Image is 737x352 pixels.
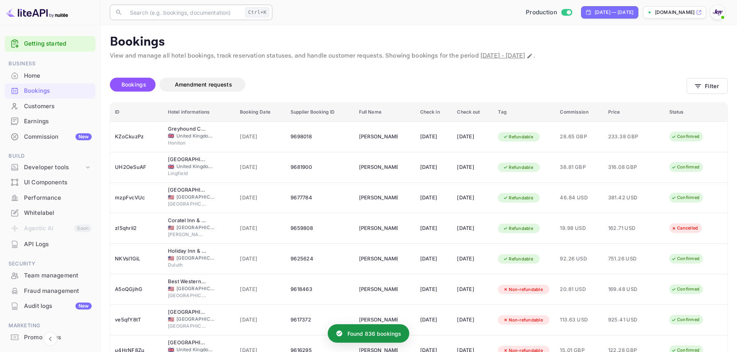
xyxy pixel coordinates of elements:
[595,9,633,16] div: [DATE] — [DATE]
[359,314,398,326] div: James Parker
[24,133,92,141] div: Commission
[291,283,350,296] div: 9618463
[526,8,557,17] span: Production
[5,284,96,299] div: Fraud management
[526,52,534,60] button: Change date range
[24,302,92,311] div: Audit logs
[43,332,57,346] button: Collapse navigation
[24,178,92,187] div: UI Components
[175,81,232,88] span: Amendment requests
[457,131,489,143] div: [DATE]
[5,284,96,298] a: Fraud management
[354,103,416,122] th: Full Name
[498,193,538,203] div: Refundable
[5,36,96,52] div: Getting started
[5,161,96,174] div: Developer tools
[5,299,96,314] div: Audit logsNew
[110,51,728,61] p: View and manage all hotel bookings, track reservation statuses, and handle customer requests. Sho...
[420,283,448,296] div: [DATE]
[5,114,96,128] a: Earnings
[560,133,598,141] span: 28.65 GBP
[115,253,159,265] div: NKVsI1GiL
[176,194,215,201] span: [GEOGRAPHIC_DATA]
[666,284,705,294] div: Confirmed
[168,139,207,146] span: Honiton
[420,314,448,326] div: [DATE]
[24,209,92,218] div: Whitelabel
[240,285,281,294] span: [DATE]
[498,315,548,325] div: Non-refundable
[240,255,281,263] span: [DATE]
[121,81,146,88] span: Bookings
[5,206,96,220] a: Whitelabel
[168,286,174,291] span: United States of America
[168,186,207,194] div: Little America Hotel Salt Lake City
[498,285,548,294] div: Non-refundable
[24,271,92,280] div: Team management
[125,5,242,20] input: Search (e.g. bookings, documentation)
[168,225,174,230] span: United States of America
[245,7,269,17] div: Ctrl+K
[115,283,159,296] div: A5oQGjihG
[110,103,163,122] th: ID
[240,194,281,202] span: [DATE]
[168,278,207,286] div: Best Western Naples Inn & Suites
[457,314,489,326] div: [DATE]
[359,253,398,265] div: Katelynne Regan
[291,131,350,143] div: 9698018
[5,330,96,344] a: Promo codes
[359,222,398,235] div: Paxton Belcher
[420,161,448,173] div: [DATE]
[604,103,665,122] th: Price
[608,255,647,263] span: 751.26 USD
[5,190,96,205] a: Performance
[359,161,398,173] div: Thomas Fearis
[115,161,159,173] div: UH2OeSuAF
[176,163,215,170] span: United Kingdom of [GEOGRAPHIC_DATA] and [GEOGRAPHIC_DATA]
[359,283,398,296] div: Shane Bennar
[608,133,647,141] span: 233.38 GBP
[457,192,489,204] div: [DATE]
[5,260,96,268] span: Security
[608,163,647,172] span: 316.08 GBP
[5,206,96,221] div: Whitelabel
[110,78,687,92] div: account-settings tabs
[560,194,598,202] span: 46.84 USD
[666,254,705,264] div: Confirmed
[24,240,92,249] div: API Logs
[168,317,174,322] span: United States of America
[457,161,489,173] div: [DATE]
[457,253,489,265] div: [DATE]
[498,132,538,142] div: Refundable
[5,99,96,114] div: Customers
[5,83,96,99] div: Bookings
[168,231,207,238] span: [PERSON_NAME]
[347,330,402,338] p: Found 836 bookings
[5,114,96,129] div: Earnings
[666,315,705,325] div: Confirmed
[24,333,92,342] div: Promo codes
[168,164,174,169] span: United Kingdom of Great Britain and Northern Ireland
[608,285,647,294] span: 169.48 USD
[168,292,207,299] span: [GEOGRAPHIC_DATA]
[24,163,84,172] div: Developer tools
[291,161,350,173] div: 9681900
[168,339,207,347] div: Rox Hotel Aberdeen by Compass Hospitality
[5,83,96,98] a: Bookings
[176,316,215,323] span: [GEOGRAPHIC_DATA]
[5,299,96,313] a: Audit logsNew
[416,103,453,122] th: Check in
[457,283,489,296] div: [DATE]
[420,253,448,265] div: [DATE]
[560,316,598,324] span: 113.63 USD
[168,125,207,133] div: Greyhound Country Inn
[5,237,96,251] a: API Logs
[24,287,92,296] div: Fraud management
[359,192,398,204] div: Sacha Thompson
[168,170,207,177] span: Lingfield
[5,152,96,160] span: Build
[5,99,96,113] a: Customers
[240,163,281,172] span: [DATE]
[291,222,350,235] div: 9659808
[5,129,96,144] a: CommissionNew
